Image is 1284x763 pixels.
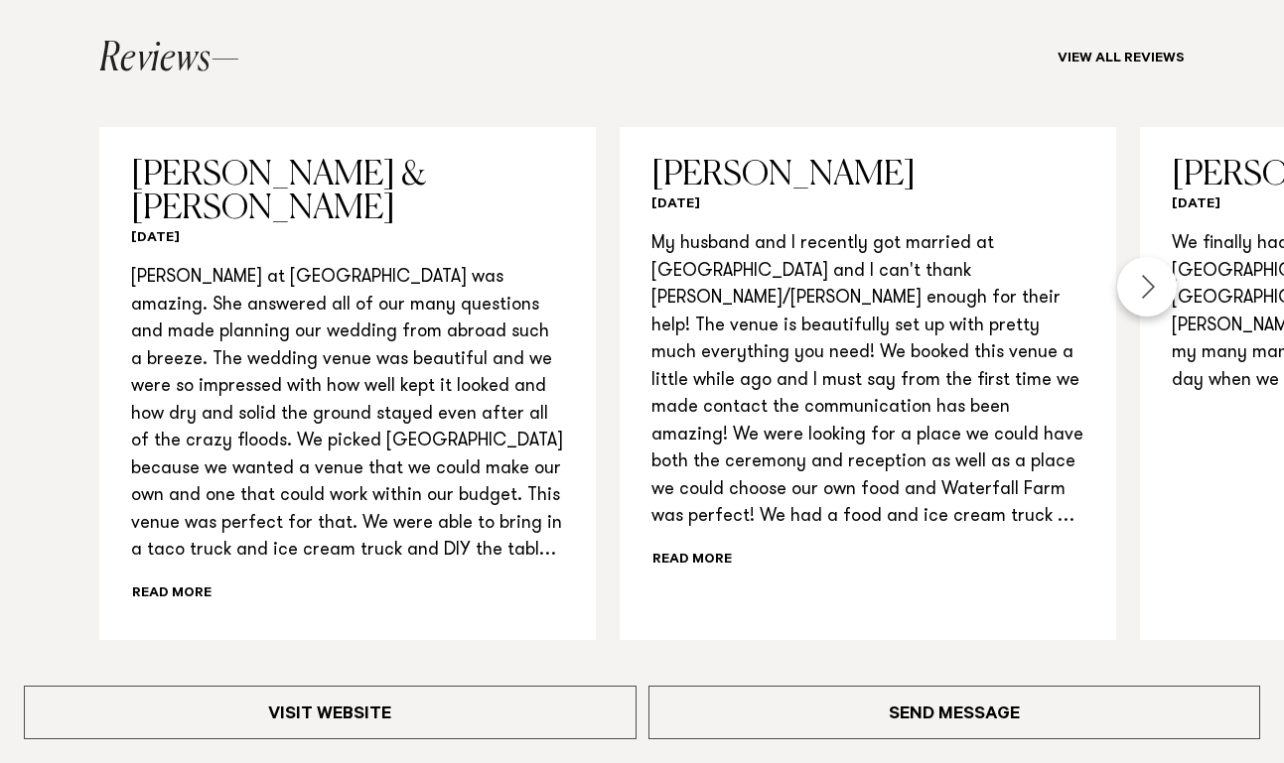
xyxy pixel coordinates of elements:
[131,265,564,566] p: [PERSON_NAME] at [GEOGRAPHIC_DATA] was amazing. She answered all of our many questions and made p...
[99,127,596,640] a: [PERSON_NAME] & [PERSON_NAME] [DATE] [PERSON_NAME] at [GEOGRAPHIC_DATA] was amazing. She answered...
[131,230,564,249] h6: [DATE]
[648,686,1261,739] a: Send Message
[651,159,1084,192] h3: [PERSON_NAME]
[99,40,239,79] h2: Reviews
[24,686,637,739] a: Visit Website
[651,196,1084,215] h6: [DATE]
[620,127,1116,640] a: [PERSON_NAME] [DATE] My husband and I recently got married at [GEOGRAPHIC_DATA] and I can't thank...
[651,231,1084,532] p: My husband and I recently got married at [GEOGRAPHIC_DATA] and I can't thank [PERSON_NAME]/[PERSO...
[1058,52,1185,67] a: View all reviews
[99,127,596,640] swiper-slide: 1 / 4
[131,159,564,226] h3: [PERSON_NAME] & [PERSON_NAME]
[620,127,1116,640] swiper-slide: 2 / 4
